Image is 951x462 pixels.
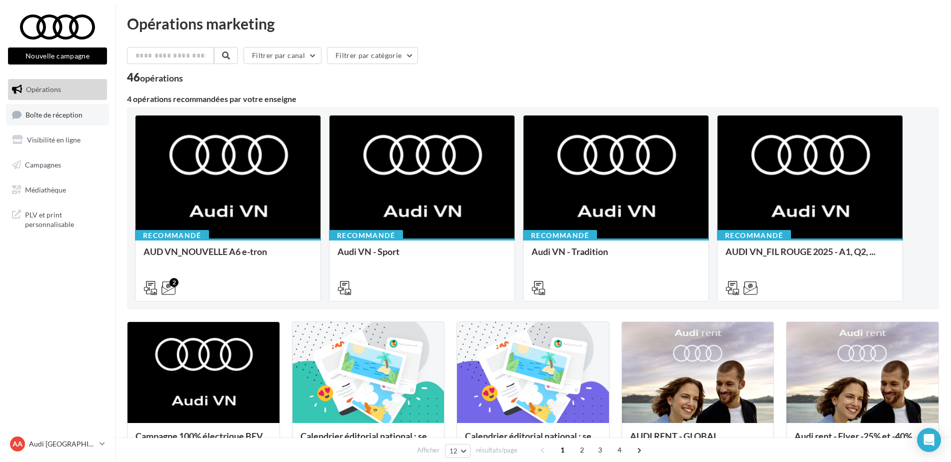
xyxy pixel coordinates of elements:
div: Recommandé [135,230,209,241]
span: AA [12,439,22,449]
a: Campagnes [6,154,109,175]
span: Campagnes [25,160,61,169]
button: Filtrer par canal [243,47,321,64]
button: Filtrer par catégorie [327,47,418,64]
span: Audi VN - Sport [337,246,399,257]
div: 46 [127,72,183,83]
a: PLV et print personnalisable [6,204,109,233]
div: 2 [169,278,178,287]
span: Visibilité en ligne [27,135,80,144]
a: Boîte de réception [6,104,109,125]
span: Opérations [26,85,61,93]
span: 2 [574,442,590,458]
span: AUDI VN_FIL ROUGE 2025 - A1, Q2, ... [725,246,875,257]
span: Audi VN - Tradition [531,246,608,257]
a: AA Audi [GEOGRAPHIC_DATA] [8,434,107,453]
span: 3 [592,442,608,458]
span: PLV et print personnalisable [25,208,103,229]
div: opérations [140,73,183,82]
span: 1 [554,442,570,458]
a: Visibilité en ligne [6,129,109,150]
span: AUD VN_NOUVELLE A6 e-tron [143,246,267,257]
button: Nouvelle campagne [8,47,107,64]
span: Médiathèque [25,185,66,193]
div: Recommandé [717,230,791,241]
span: Afficher [417,445,439,455]
p: Audi [GEOGRAPHIC_DATA] [29,439,95,449]
a: Opérations [6,79,109,100]
div: Recommandé [329,230,403,241]
button: 12 [445,444,470,458]
div: Recommandé [523,230,597,241]
span: 12 [449,447,458,455]
span: Calendrier éditorial national : se... [300,430,433,441]
span: Audi rent - Flyer -25% et -40% [794,430,912,441]
span: Boîte de réception [25,110,82,118]
div: Open Intercom Messenger [917,428,941,452]
a: Médiathèque [6,179,109,200]
span: 4 [611,442,627,458]
span: AUDI RENT - GLOBAL [630,430,718,441]
span: résultats/page [476,445,517,455]
span: Calendrier éditorial national : se... [465,430,597,441]
div: Opérations marketing [127,16,939,31]
div: 4 opérations recommandées par votre enseigne [127,95,939,103]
